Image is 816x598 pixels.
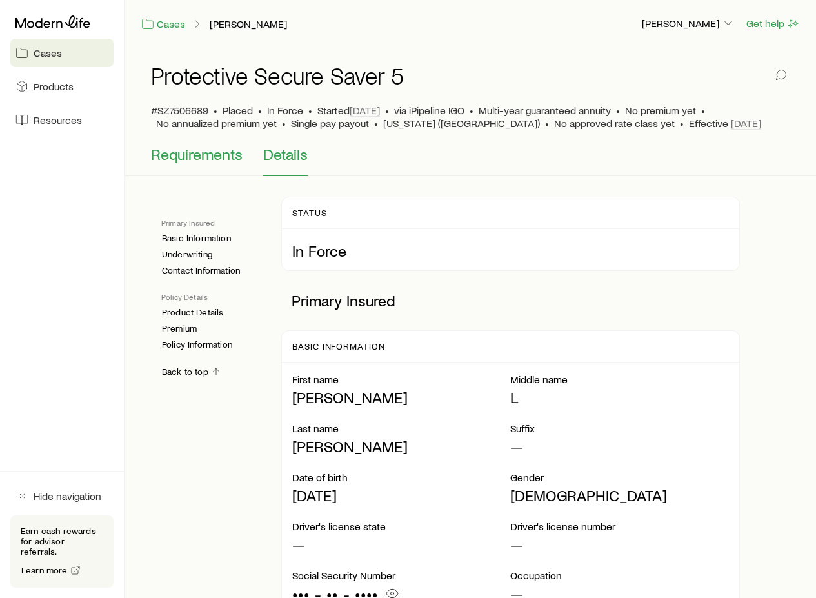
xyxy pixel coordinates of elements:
p: Policy Details [161,292,261,302]
p: [PERSON_NAME] [292,388,511,406]
span: Details [263,145,308,163]
p: Last name [292,422,511,435]
span: • [701,104,705,117]
span: • [374,117,378,130]
span: Requirements [151,145,243,163]
span: No approved rate class yet [554,117,675,130]
button: [PERSON_NAME] [641,16,735,32]
p: Primary Insured [281,281,740,320]
p: Driver's license number [510,520,729,533]
p: L [510,388,729,406]
span: [US_STATE] ([GEOGRAPHIC_DATA]) [383,117,540,130]
span: In Force [267,104,303,117]
p: Status [292,208,327,218]
p: Middle name [510,373,729,386]
span: #SZ7506689 [151,104,208,117]
p: Occupation [510,569,729,582]
a: Cases [10,39,114,67]
p: In Force [292,242,729,260]
p: Started [317,104,380,117]
a: Underwriting [161,249,213,260]
span: Resources [34,114,82,126]
span: • [214,104,217,117]
span: • [545,117,549,130]
button: Get help [746,16,801,31]
p: Effective [689,117,761,130]
p: [DATE] [292,486,511,504]
a: Policy Information [161,339,233,350]
p: Social Security Number [292,569,511,582]
p: — [510,437,729,455]
span: • [282,117,286,130]
p: Date of birth [292,471,511,484]
span: • [258,104,262,117]
p: Primary Insured [161,217,261,228]
a: Contact Information [161,265,241,276]
p: [PERSON_NAME] [292,437,511,455]
span: • [308,104,312,117]
a: Resources [10,106,114,134]
p: First name [292,373,511,386]
p: [DEMOGRAPHIC_DATA] [510,486,729,504]
p: Basic Information [292,341,385,352]
p: [PERSON_NAME] [642,17,735,30]
a: Basic Information [161,233,232,244]
span: Multi-year guaranteed annuity [479,104,611,117]
span: • [470,104,473,117]
a: Cases [141,17,186,32]
span: No annualized premium yet [156,117,277,130]
span: • [680,117,684,130]
p: Driver's license state [292,520,511,533]
p: — [292,535,511,553]
span: Learn more [21,566,68,575]
span: • [385,104,389,117]
span: Hide navigation [34,490,101,503]
span: • [616,104,620,117]
p: — [510,535,729,553]
a: Product Details [161,307,224,318]
p: Gender [510,471,729,484]
p: Placed [223,104,253,117]
div: Application details tabs [151,145,790,176]
span: via iPipeline IGO [394,104,464,117]
button: Hide navigation [10,482,114,510]
a: [PERSON_NAME] [209,18,288,30]
a: Back to top [161,366,222,378]
p: Earn cash rewards for advisor referrals. [21,526,103,557]
span: Cases [34,46,62,59]
div: Earn cash rewards for advisor referrals.Learn more [10,515,114,588]
span: Single pay payout [291,117,369,130]
h1: Protective Secure Saver 5 [151,63,404,88]
a: Products [10,72,114,101]
span: Products [34,80,74,93]
span: [DATE] [350,104,380,117]
span: No premium yet [625,104,696,117]
a: Premium [161,323,197,334]
p: Suffix [510,422,729,435]
span: [DATE] [731,117,761,130]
